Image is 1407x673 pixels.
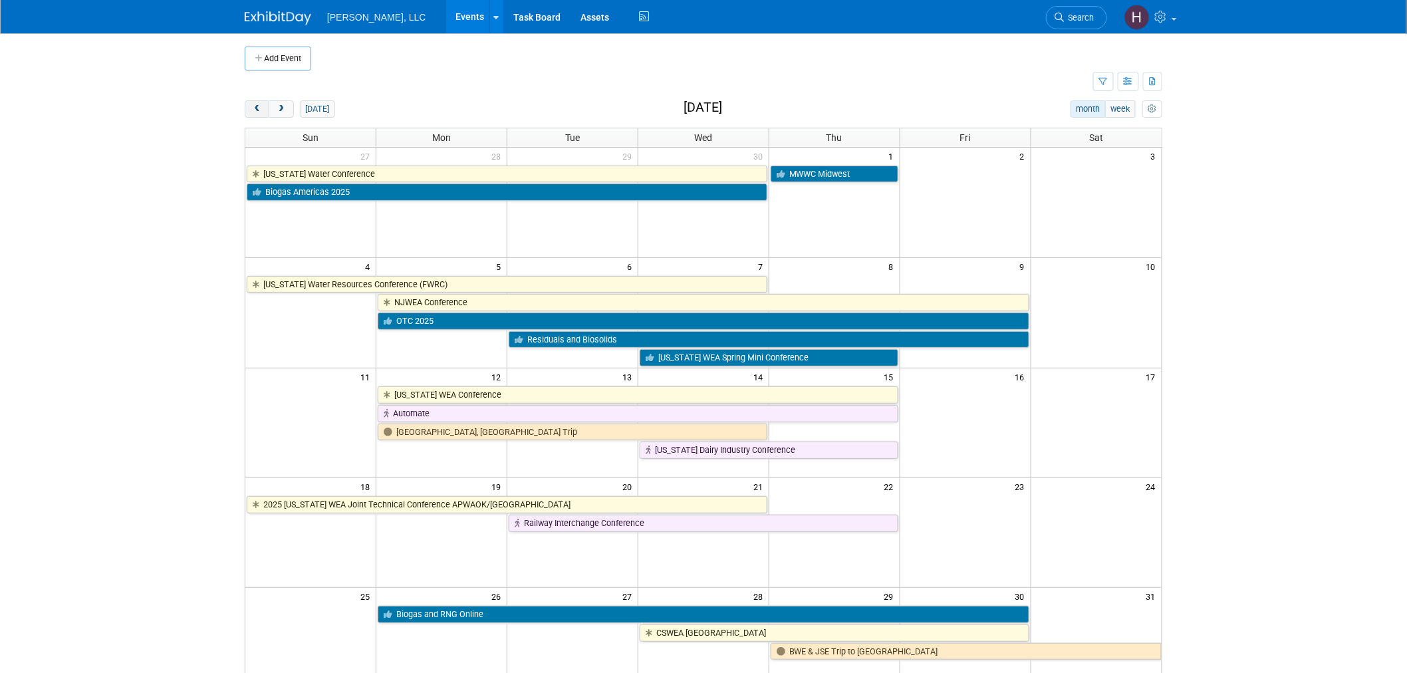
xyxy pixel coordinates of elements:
[1064,13,1094,23] span: Search
[757,258,769,275] span: 7
[621,148,638,164] span: 29
[1019,258,1031,275] span: 9
[247,184,767,201] a: Biogas Americas 2025
[771,166,898,183] a: MWWC Midwest
[490,478,507,495] span: 19
[640,442,898,459] a: [US_STATE] Dairy Industry Conference
[495,258,507,275] span: 5
[752,478,769,495] span: 21
[1014,368,1031,385] span: 16
[359,368,376,385] span: 11
[621,368,638,385] span: 13
[888,258,900,275] span: 8
[327,12,426,23] span: [PERSON_NAME], LLC
[359,588,376,605] span: 25
[378,606,1029,623] a: Biogas and RNG Online
[1046,6,1107,29] a: Search
[1071,100,1106,118] button: month
[1142,100,1162,118] button: myCustomButton
[1019,148,1031,164] span: 2
[1145,588,1162,605] span: 31
[883,368,900,385] span: 15
[303,132,319,143] span: Sun
[1089,132,1103,143] span: Sat
[364,258,376,275] span: 4
[640,349,898,366] a: [US_STATE] WEA Spring Mini Conference
[960,132,971,143] span: Fri
[1145,258,1162,275] span: 10
[752,368,769,385] span: 14
[565,132,580,143] span: Tue
[752,588,769,605] span: 28
[432,132,451,143] span: Mon
[684,100,722,115] h2: [DATE]
[694,132,712,143] span: Wed
[300,100,335,118] button: [DATE]
[490,148,507,164] span: 28
[1148,105,1156,114] i: Personalize Calendar
[247,496,767,513] a: 2025 [US_STATE] WEA Joint Technical Conference APWAOK/[GEOGRAPHIC_DATA]
[378,386,898,404] a: [US_STATE] WEA Conference
[490,588,507,605] span: 26
[509,331,1029,348] a: Residuals and Biosolids
[509,515,898,532] a: Railway Interchange Conference
[245,47,311,70] button: Add Event
[378,424,767,441] a: [GEOGRAPHIC_DATA], [GEOGRAPHIC_DATA] Trip
[883,588,900,605] span: 29
[359,148,376,164] span: 27
[1145,368,1162,385] span: 17
[269,100,293,118] button: next
[490,368,507,385] span: 12
[771,643,1162,660] a: BWE & JSE Trip to [GEOGRAPHIC_DATA]
[626,258,638,275] span: 6
[827,132,842,143] span: Thu
[752,148,769,164] span: 30
[378,313,1029,330] a: OTC 2025
[1105,100,1136,118] button: week
[245,100,269,118] button: prev
[1014,588,1031,605] span: 30
[1124,5,1150,30] img: Hannah Mulholland
[1145,478,1162,495] span: 24
[640,624,1029,642] a: CSWEA [GEOGRAPHIC_DATA]
[359,478,376,495] span: 18
[621,588,638,605] span: 27
[378,294,1029,311] a: NJWEA Conference
[247,166,767,183] a: [US_STATE] Water Conference
[888,148,900,164] span: 1
[883,478,900,495] span: 22
[247,276,767,293] a: [US_STATE] Water Resources Conference (FWRC)
[1014,478,1031,495] span: 23
[378,405,898,422] a: Automate
[1150,148,1162,164] span: 3
[621,478,638,495] span: 20
[245,11,311,25] img: ExhibitDay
